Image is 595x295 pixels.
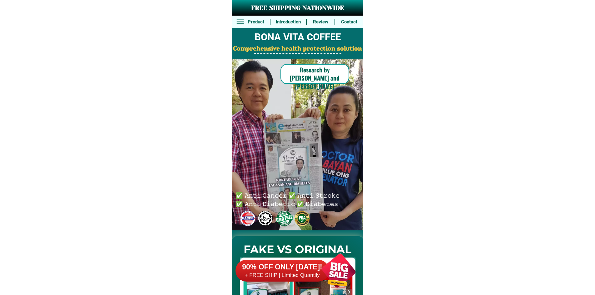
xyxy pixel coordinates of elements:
h2: BONA VITA COFFEE [232,30,363,45]
h6: Contact [339,18,360,26]
h6: 90% OFF ONLY [DATE]! [236,263,329,272]
h6: Introduction [274,18,303,26]
h3: FREE SHIPPING NATIONWIDE [232,3,363,13]
h6: Research by [PERSON_NAME] and [PERSON_NAME] [280,66,349,91]
h2: FAKE VS ORIGINAL [232,241,363,258]
h6: Product [245,18,266,26]
h6: Review [310,18,331,26]
h2: Comprehensive health protection solution [232,44,363,53]
h6: + FREE SHIP | Limited Quantily [236,272,329,279]
h6: ✅ 𝙰𝚗𝚝𝚒 𝙲𝚊𝚗𝚌𝚎𝚛 ✅ 𝙰𝚗𝚝𝚒 𝚂𝚝𝚛𝚘𝚔𝚎 ✅ 𝙰𝚗𝚝𝚒 𝙳𝚒𝚊𝚋𝚎𝚝𝚒𝚌 ✅ 𝙳𝚒𝚊𝚋𝚎𝚝𝚎𝚜 [236,191,342,207]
